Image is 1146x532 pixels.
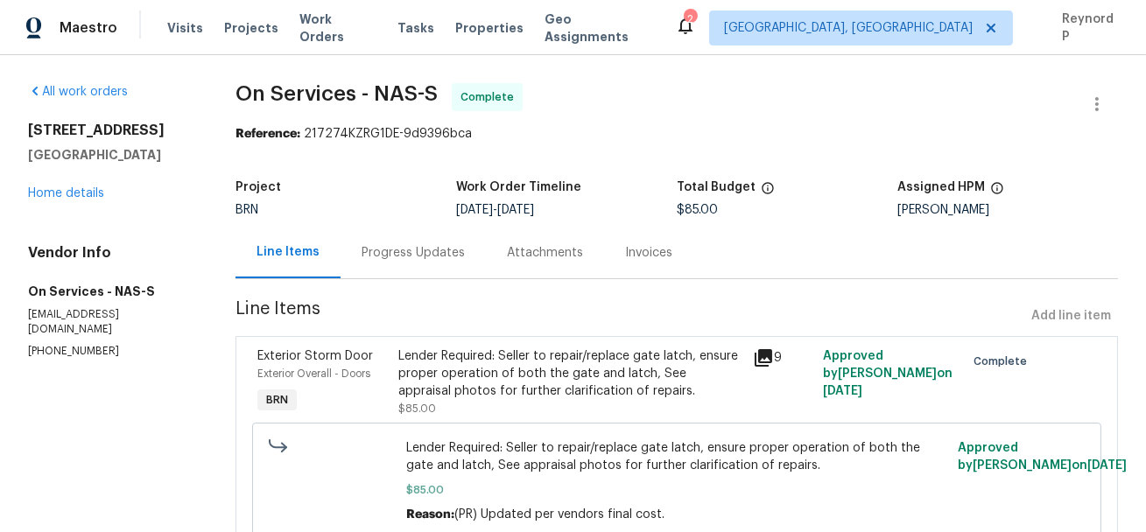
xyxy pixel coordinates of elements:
[753,347,813,368] div: 9
[456,204,493,216] span: [DATE]
[236,125,1118,143] div: 217274KZRG1DE-9d9396bca
[236,204,258,216] span: BRN
[28,344,193,359] p: [PHONE_NUMBER]
[1087,459,1127,472] span: [DATE]
[28,187,104,199] a: Home details
[28,86,128,98] a: All work orders
[28,244,193,262] h4: Vendor Info
[236,83,438,104] span: On Services - NAS-S
[28,283,193,300] h5: On Services - NAS-S
[497,204,534,216] span: [DATE]
[824,350,953,397] span: Approved by [PERSON_NAME] on
[224,19,278,37] span: Projects
[677,181,756,193] h5: Total Budget
[455,19,524,37] span: Properties
[406,508,454,521] span: Reason:
[398,347,742,400] div: Lender Required: Seller to repair/replace gate latch, ensure proper operation of both the gate an...
[897,204,1118,216] div: [PERSON_NAME]
[456,181,581,193] h5: Work Order Timeline
[454,508,664,521] span: (PR) Updated per vendors final cost.
[236,181,281,193] h5: Project
[507,244,583,262] div: Attachments
[398,403,436,414] span: $85.00
[461,88,521,106] span: Complete
[724,19,973,37] span: [GEOGRAPHIC_DATA], [GEOGRAPHIC_DATA]
[761,181,775,204] span: The total cost of line items that have been proposed by Opendoor. This sum includes line items th...
[236,300,1024,332] span: Line Items
[257,243,320,261] div: Line Items
[259,391,295,409] span: BRN
[824,385,863,397] span: [DATE]
[167,19,203,37] span: Visits
[897,181,985,193] h5: Assigned HPM
[60,19,117,37] span: Maestro
[990,181,1004,204] span: The hpm assigned to this work order.
[1055,10,1120,45] span: Reynord P
[397,22,434,34] span: Tasks
[28,307,193,337] p: [EMAIL_ADDRESS][DOMAIN_NAME]
[28,122,193,139] h2: [STREET_ADDRESS]
[677,204,718,216] span: $85.00
[362,244,465,262] div: Progress Updates
[406,481,947,499] span: $85.00
[257,368,370,379] span: Exterior Overall - Doors
[236,128,300,140] b: Reference:
[958,442,1127,472] span: Approved by [PERSON_NAME] on
[406,439,947,474] span: Lender Required: Seller to repair/replace gate latch, ensure proper operation of both the gate an...
[299,10,376,45] span: Work Orders
[625,244,672,262] div: Invoices
[684,10,696,28] div: 2
[974,353,1034,370] span: Complete
[257,350,373,362] span: Exterior Storm Door
[545,10,654,45] span: Geo Assignments
[28,146,193,164] h5: [GEOGRAPHIC_DATA]
[456,204,534,216] span: -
